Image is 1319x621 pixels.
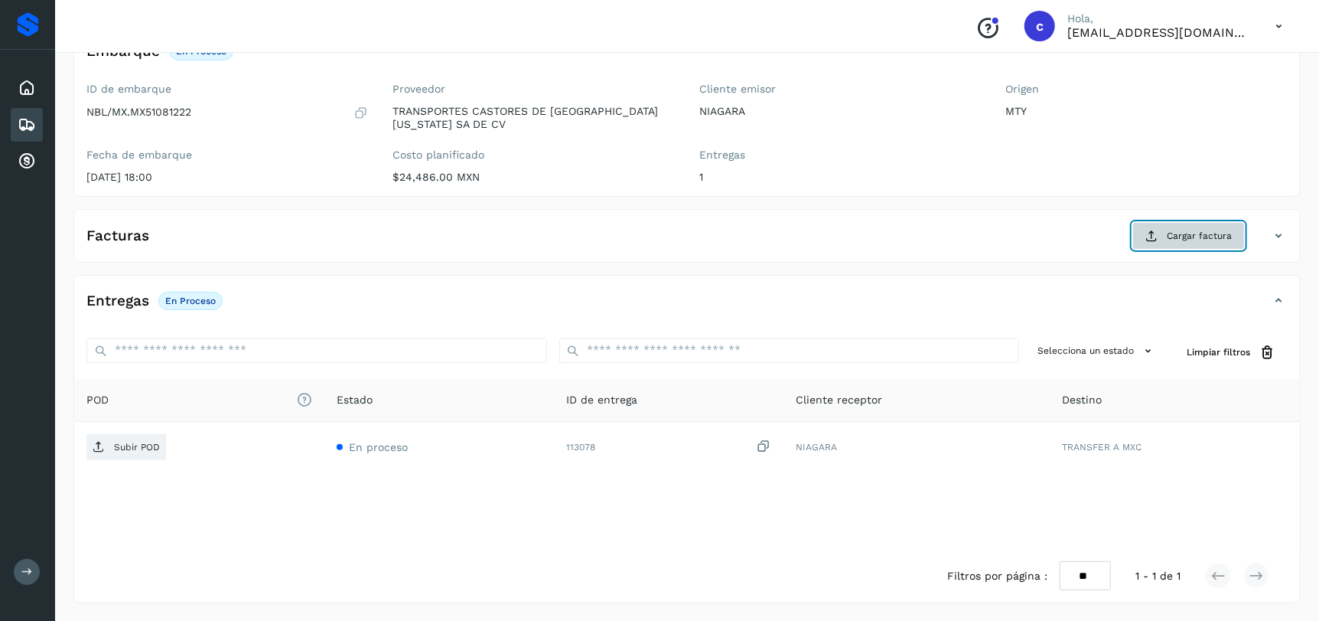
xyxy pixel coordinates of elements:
p: En proceso [165,296,216,306]
span: Cliente receptor [796,392,882,408]
div: Embarques [11,108,43,142]
label: Cliente emisor [699,83,982,96]
label: Fecha de embarque [86,149,369,162]
label: Entregas [699,149,982,162]
span: Destino [1062,392,1102,408]
div: EntregasEn proceso [74,288,1300,326]
div: 113078 [566,439,771,455]
div: Inicio [11,71,43,105]
button: Selecciona un estado [1031,338,1162,364]
p: NIAGARA [699,105,982,118]
p: MTY [1006,105,1288,118]
label: ID de embarque [86,83,369,96]
p: $24,486.00 MXN [393,171,676,184]
button: Cargar factura [1132,222,1245,250]
p: TRANSPORTES CASTORES DE [GEOGRAPHIC_DATA][US_STATE] SA DE CV [393,105,676,131]
p: NBL/MX.MX51081222 [86,106,191,119]
span: Filtros por página : [947,568,1047,584]
p: cuentasespeciales8_met@castores.com.mx [1067,25,1251,40]
p: [DATE] 18:00 [86,171,369,184]
h4: Entregas [86,293,149,310]
h4: Facturas [86,227,149,245]
p: Hola, [1067,12,1251,25]
p: Subir POD [114,442,160,453]
button: Limpiar filtros [1174,338,1288,367]
td: TRANSFER A MXC [1050,422,1300,472]
label: Proveedor [393,83,676,96]
div: EmbarqueEn proceso [74,38,1300,77]
span: Cargar factura [1167,229,1232,243]
div: FacturasCargar factura [74,222,1300,262]
button: Subir POD [86,434,166,460]
p: 1 [699,171,982,184]
span: Limpiar filtros [1187,345,1250,359]
span: En proceso [349,441,408,453]
span: ID de entrega [566,392,637,408]
span: Estado [337,392,373,408]
span: POD [86,392,312,408]
span: 1 - 1 de 1 [1135,568,1181,584]
div: Cuentas por cobrar [11,145,43,178]
td: NIAGARA [783,422,1050,472]
label: Costo planificado [393,149,676,162]
label: Origen [1006,83,1288,96]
